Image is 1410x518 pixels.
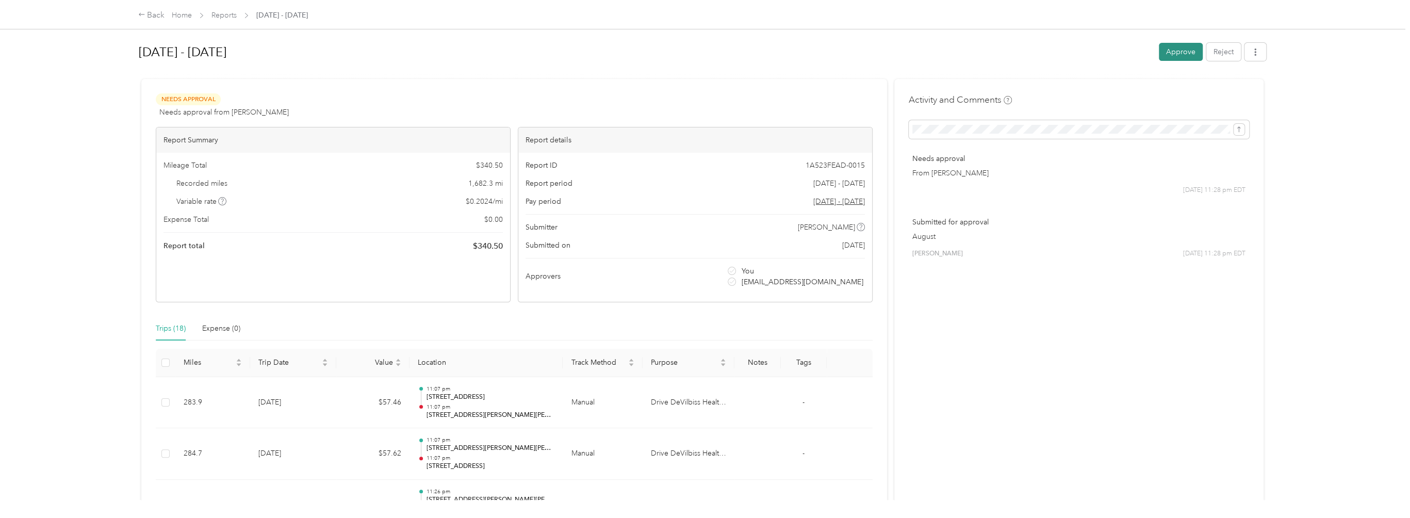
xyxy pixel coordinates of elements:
[163,160,207,171] span: Mileage Total
[909,93,1012,106] h4: Activity and Comments
[138,9,165,22] div: Back
[336,428,410,480] td: $57.62
[211,11,237,20] a: Reports
[427,495,555,505] p: [STREET_ADDRESS][PERSON_NAME][PERSON_NAME][PERSON_NAME]
[734,349,780,377] th: Notes
[720,362,726,368] span: caret-down
[781,349,827,377] th: Tags
[802,449,805,458] span: -
[813,178,865,189] span: [DATE] - [DATE]
[643,349,734,377] th: Purpose
[1183,186,1245,195] span: [DATE] 11:28 pm EDT
[563,377,643,429] td: Manual
[202,323,240,334] div: Expense (0)
[409,349,563,377] th: Location
[842,240,865,251] span: [DATE]
[176,178,227,189] span: Recorded miles
[628,362,634,368] span: caret-down
[802,398,805,407] span: -
[236,357,242,363] span: caret-up
[1159,43,1203,61] button: Approve
[250,428,336,480] td: [DATE]
[163,214,209,225] span: Expense Total
[395,362,401,368] span: caret-down
[139,40,1152,64] h1: Aug 1 - 31, 2025
[175,349,250,377] th: Miles
[156,323,186,334] div: Trips (18)
[813,196,865,207] span: Go to pay period
[427,462,555,471] p: [STREET_ADDRESS]
[912,153,1245,164] p: Needs approval
[912,217,1245,228] p: Submitted for approval
[742,277,863,287] span: [EMAIL_ADDRESS][DOMAIN_NAME]
[473,240,503,252] span: $ 340.50
[250,349,336,377] th: Trip Date
[236,362,242,368] span: caret-down
[336,349,410,377] th: Value
[643,377,734,429] td: Drive DeVilbiss Healthcare
[526,178,572,189] span: Report period
[345,358,394,367] span: Value
[427,455,555,462] p: 11:07 pm
[466,196,503,207] span: $ 0.2024 / mi
[322,362,328,368] span: caret-down
[563,349,643,377] th: Track Method
[175,377,250,429] td: 283.9
[526,222,558,233] span: Submitter
[526,196,561,207] span: Pay period
[1352,460,1410,518] iframe: Everlance-gr Chat Button Frame
[250,377,336,429] td: [DATE]
[172,11,192,20] a: Home
[427,393,555,402] p: [STREET_ADDRESS]
[163,240,205,251] span: Report total
[476,160,503,171] span: $ 340.50
[256,10,308,21] span: [DATE] - [DATE]
[484,214,503,225] span: $ 0.00
[628,357,634,363] span: caret-up
[806,160,865,171] span: 1A523FEAD-0015
[1206,43,1241,61] button: Reject
[526,160,558,171] span: Report ID
[912,249,963,258] span: [PERSON_NAME]
[720,357,726,363] span: caret-up
[184,358,234,367] span: Miles
[427,385,555,393] p: 11:07 pm
[526,240,570,251] span: Submitted on
[258,358,319,367] span: Trip Date
[427,403,555,411] p: 11:07 pm
[395,357,401,363] span: caret-up
[912,231,1245,242] p: August
[798,222,855,233] span: [PERSON_NAME]
[159,107,289,118] span: Needs approval from [PERSON_NAME]
[427,444,555,453] p: [STREET_ADDRESS][PERSON_NAME][PERSON_NAME][PERSON_NAME]
[336,377,410,429] td: $57.46
[427,436,555,444] p: 11:07 pm
[468,178,503,189] span: 1,682.3 mi
[322,357,328,363] span: caret-up
[175,428,250,480] td: 284.7
[563,428,643,480] td: Manual
[427,488,555,495] p: 11:26 pm
[176,196,227,207] span: Variable rate
[1183,249,1245,258] span: [DATE] 11:28 pm EDT
[518,127,872,153] div: Report details
[526,271,561,282] span: Approvers
[156,93,221,105] span: Needs Approval
[643,428,734,480] td: Drive DeVilbiss Healthcare
[427,411,555,420] p: [STREET_ADDRESS][PERSON_NAME][PERSON_NAME][PERSON_NAME]
[571,358,626,367] span: Track Method
[156,127,510,153] div: Report Summary
[742,266,754,277] span: You
[912,168,1245,179] p: From [PERSON_NAME]
[651,358,718,367] span: Purpose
